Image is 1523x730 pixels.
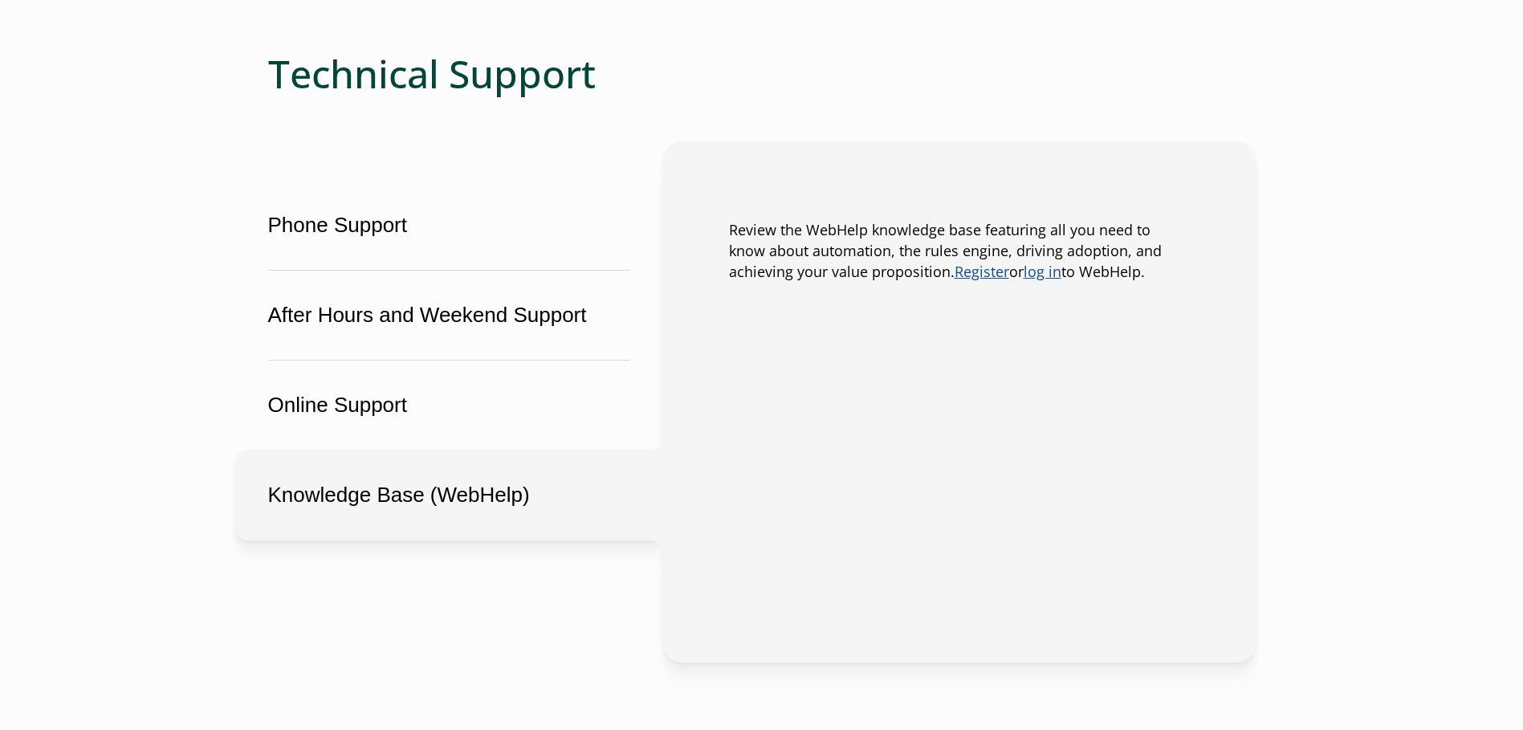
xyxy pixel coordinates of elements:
[235,450,663,540] button: Knowledge Base (WebHelp)
[235,360,663,451] button: Online Support
[268,51,1256,97] h2: Technical Support
[1024,262,1061,281] a: Link opens in a new window
[235,180,663,271] button: Phone Support
[235,270,663,361] button: After Hours and Weekend Support
[955,262,1009,281] a: Link opens in a new window
[729,220,1190,283] p: Review the WebHelp knowledge base featuring all you need to know about automation, the rules engi...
